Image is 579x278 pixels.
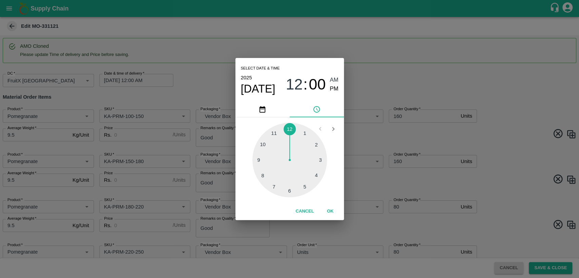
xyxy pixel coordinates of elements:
[235,101,290,117] button: pick date
[241,63,280,74] span: Select date & time
[286,76,303,94] button: 12
[330,76,339,85] button: AM
[286,76,303,93] span: 12
[309,76,326,94] button: 00
[290,101,344,117] button: pick time
[303,76,307,94] span: :
[330,84,339,94] button: PM
[241,73,252,82] button: 2025
[327,122,340,135] button: Open next view
[241,82,275,96] button: [DATE]
[309,76,326,93] span: 00
[293,205,316,217] button: Cancel
[320,205,341,217] button: OK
